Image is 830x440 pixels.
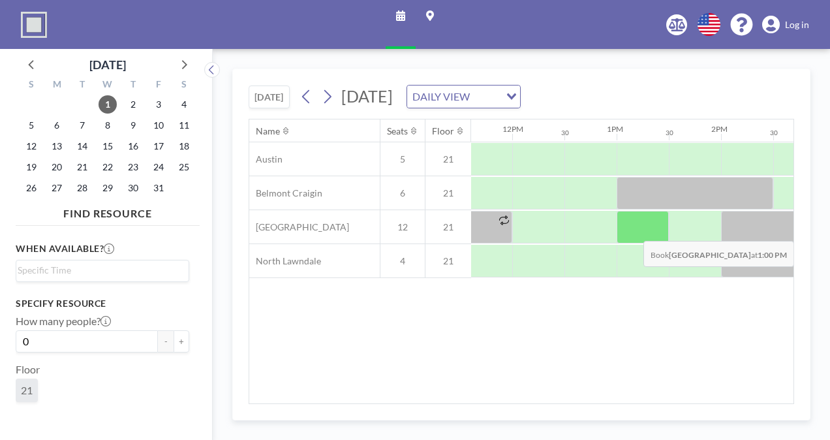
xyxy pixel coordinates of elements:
div: 12PM [502,124,523,134]
b: 1:00 PM [758,250,787,260]
b: [GEOGRAPHIC_DATA] [669,250,751,260]
span: Saturday, October 4, 2025 [175,95,193,114]
span: [GEOGRAPHIC_DATA] [249,221,349,233]
div: F [146,77,171,94]
div: 30 [561,129,569,137]
span: Friday, October 17, 2025 [149,137,168,155]
div: S [19,77,44,94]
span: Sunday, October 12, 2025 [22,137,40,155]
div: 30 [770,129,778,137]
span: 21 [425,187,471,199]
span: 21 [425,153,471,165]
span: Tuesday, October 7, 2025 [73,116,91,134]
div: Floor [432,125,454,137]
span: 4 [380,255,425,267]
span: Belmont Craigin [249,187,322,199]
span: Saturday, October 25, 2025 [175,158,193,176]
span: Wednesday, October 29, 2025 [99,179,117,197]
span: Log in [785,19,809,31]
span: Monday, October 20, 2025 [48,158,66,176]
span: Austin [249,153,283,165]
div: Search for option [16,260,189,280]
span: Book at [643,241,794,267]
span: Wednesday, October 15, 2025 [99,137,117,155]
label: How many people? [16,315,111,328]
span: Tuesday, October 21, 2025 [73,158,91,176]
span: Tuesday, October 28, 2025 [73,179,91,197]
span: Thursday, October 23, 2025 [124,158,142,176]
div: M [44,77,70,94]
div: Seats [387,125,408,137]
span: Wednesday, October 8, 2025 [99,116,117,134]
span: DAILY VIEW [410,88,472,105]
input: Search for option [18,263,181,277]
div: Search for option [407,86,520,108]
span: 21 [425,255,471,267]
span: Friday, October 10, 2025 [149,116,168,134]
span: Thursday, October 2, 2025 [124,95,142,114]
span: Sunday, October 26, 2025 [22,179,40,197]
a: Log in [762,16,809,34]
span: 5 [380,153,425,165]
span: Monday, October 6, 2025 [48,116,66,134]
label: Type [16,413,37,426]
button: + [174,330,189,353]
span: Monday, October 13, 2025 [48,137,66,155]
div: S [171,77,196,94]
span: North Lawndale [249,255,321,267]
h4: FIND RESOURCE [16,202,200,220]
label: Floor [16,363,40,376]
span: 21 [21,384,33,397]
span: Saturday, October 11, 2025 [175,116,193,134]
span: Friday, October 31, 2025 [149,179,168,197]
div: 2PM [711,124,728,134]
h3: Specify resource [16,298,189,309]
img: organization-logo [21,12,47,38]
div: T [70,77,95,94]
span: Thursday, October 16, 2025 [124,137,142,155]
div: [DATE] [89,55,126,74]
span: Friday, October 3, 2025 [149,95,168,114]
span: Wednesday, October 1, 2025 [99,95,117,114]
span: Thursday, October 30, 2025 [124,179,142,197]
button: [DATE] [249,86,290,108]
span: 6 [380,187,425,199]
div: 1PM [607,124,623,134]
span: Wednesday, October 22, 2025 [99,158,117,176]
span: Monday, October 27, 2025 [48,179,66,197]
div: Name [256,125,280,137]
span: Saturday, October 18, 2025 [175,137,193,155]
span: Thursday, October 9, 2025 [124,116,142,134]
span: Sunday, October 5, 2025 [22,116,40,134]
span: 21 [425,221,471,233]
button: - [158,330,174,353]
span: [DATE] [341,86,393,106]
span: Tuesday, October 14, 2025 [73,137,91,155]
div: 30 [666,129,673,137]
span: Friday, October 24, 2025 [149,158,168,176]
div: T [120,77,146,94]
span: 12 [380,221,425,233]
input: Search for option [474,88,499,105]
div: W [95,77,121,94]
span: Sunday, October 19, 2025 [22,158,40,176]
